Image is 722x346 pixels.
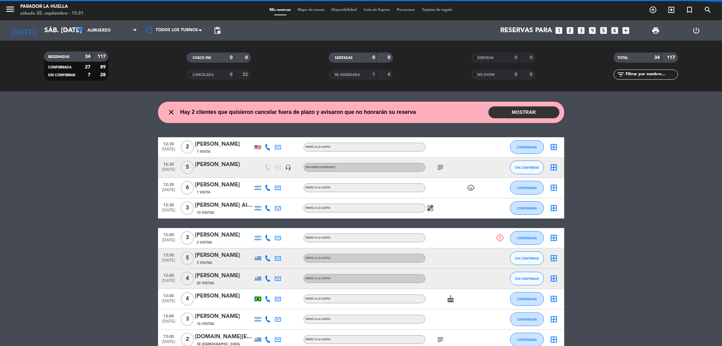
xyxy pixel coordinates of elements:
strong: 0 [245,55,249,60]
i: looks_3 [577,26,586,35]
span: 4 [181,292,194,306]
i: border_all [550,184,558,192]
span: Almuerzo [87,28,111,33]
i: border_all [550,254,558,262]
span: MENÚ A LA CARTA [306,338,331,341]
strong: 0 [372,55,375,60]
span: RESERVADAS [48,55,70,59]
strong: 32 [242,72,249,77]
span: MENÚ A LA CARTA [306,186,331,189]
strong: 34 [85,54,90,59]
i: filter_list [617,70,625,79]
button: CONFIRMADA [510,140,544,154]
span: SERVIDAS [477,56,494,60]
i: exit_to_app [667,6,675,14]
span: MENÚ A LA CARTA [306,277,331,280]
button: CONFIRMADA [510,292,544,306]
span: [DATE] [160,188,177,196]
span: MENÚ A LA CARTA [306,318,331,321]
span: 12:30 [160,160,177,168]
span: [DATE] [160,208,177,216]
span: [DATE] [160,147,177,155]
div: [PERSON_NAME] [195,160,253,169]
span: SENTADAS [335,56,353,60]
i: cake [447,295,455,303]
i: border_all [550,163,558,171]
span: CONFIRMADA [517,236,537,240]
span: CONFIRMADA [517,186,537,190]
span: 2 [181,140,194,154]
span: 13:00 [160,291,177,299]
span: Reservas para [501,26,552,35]
div: [PERSON_NAME] [195,292,253,301]
i: menu [5,4,15,14]
span: Mis reservas [266,8,294,12]
span: Lista de Espera [360,8,393,12]
span: CONFIRMADA [517,297,537,301]
span: 5 [181,251,194,265]
div: sábado 20. septiembre - 15:31 [20,10,84,17]
i: looks_6 [611,26,619,35]
div: [PERSON_NAME] [195,181,253,189]
i: [DATE] [5,23,41,38]
span: 13:00 [160,271,177,279]
div: [DOMAIN_NAME][EMAIL_ADDRESS][PERSON_NAME][DOMAIN_NAME] [195,332,253,341]
span: SIN CONFIRMAR [515,257,539,260]
strong: 27 [85,65,90,69]
i: border_all [550,274,558,283]
span: Hay 2 clientes que quisieron cancelar fuera de plazo y avisaron que no honrarán su reserva [180,108,416,117]
strong: 1 [372,72,375,77]
span: MENÚ A LA CARTA [306,257,331,260]
i: looks_4 [588,26,597,35]
button: CONFIRMADA [510,312,544,326]
strong: 0 [515,55,517,60]
span: CONFIRMADA [517,206,537,210]
span: 3 [181,312,194,326]
strong: 28 [100,73,107,77]
span: [DATE] [160,279,177,286]
span: 12:30 [160,180,177,188]
span: SIN CONFIRMAR [515,277,539,281]
i: looks_two [566,26,575,35]
i: turned_in_not [685,6,694,14]
button: SIN CONFIRMAR [510,272,544,285]
span: NO SHOW [477,73,495,77]
i: border_all [550,143,558,151]
span: CONFIRMADA [48,66,71,69]
i: border_all [550,315,558,323]
div: LOG OUT [676,20,717,41]
span: TOTAL [618,56,628,60]
i: arrow_drop_down [63,26,71,35]
span: [DATE] [160,299,177,307]
i: close [168,108,176,116]
button: menu [5,4,15,17]
span: 13:00 [160,230,177,238]
strong: 34 [654,55,660,60]
span: MENÚ A LA CARTA [306,146,331,148]
span: CONFIRMADA [517,145,537,149]
span: [DATE] [160,319,177,327]
input: Filtrar por nombre... [625,71,678,78]
button: SIN CONFIRMAR [510,251,544,265]
strong: 8 [230,72,233,77]
i: add_circle_outline [649,6,657,14]
span: 5 [181,161,194,174]
span: 3 Visitas [197,260,213,266]
button: MOSTRAR [488,106,560,118]
span: 13:00 [160,312,177,320]
span: [DATE] [160,258,177,266]
div: [PERSON_NAME] [195,140,253,149]
strong: 0 [515,72,517,77]
strong: 89 [100,65,107,69]
button: CONFIRMADA [510,231,544,245]
i: looks_5 [599,26,608,35]
i: search [704,6,712,14]
button: CONFIRMADA [510,201,544,215]
span: 12:30 [160,140,177,147]
strong: 0 [388,55,392,60]
span: [DATE] [160,238,177,246]
span: SIN CONFIRMAR [48,74,75,77]
span: [DATE] [160,167,177,175]
strong: 4 [388,72,392,77]
span: SIN CONFIRMAR [515,166,539,169]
